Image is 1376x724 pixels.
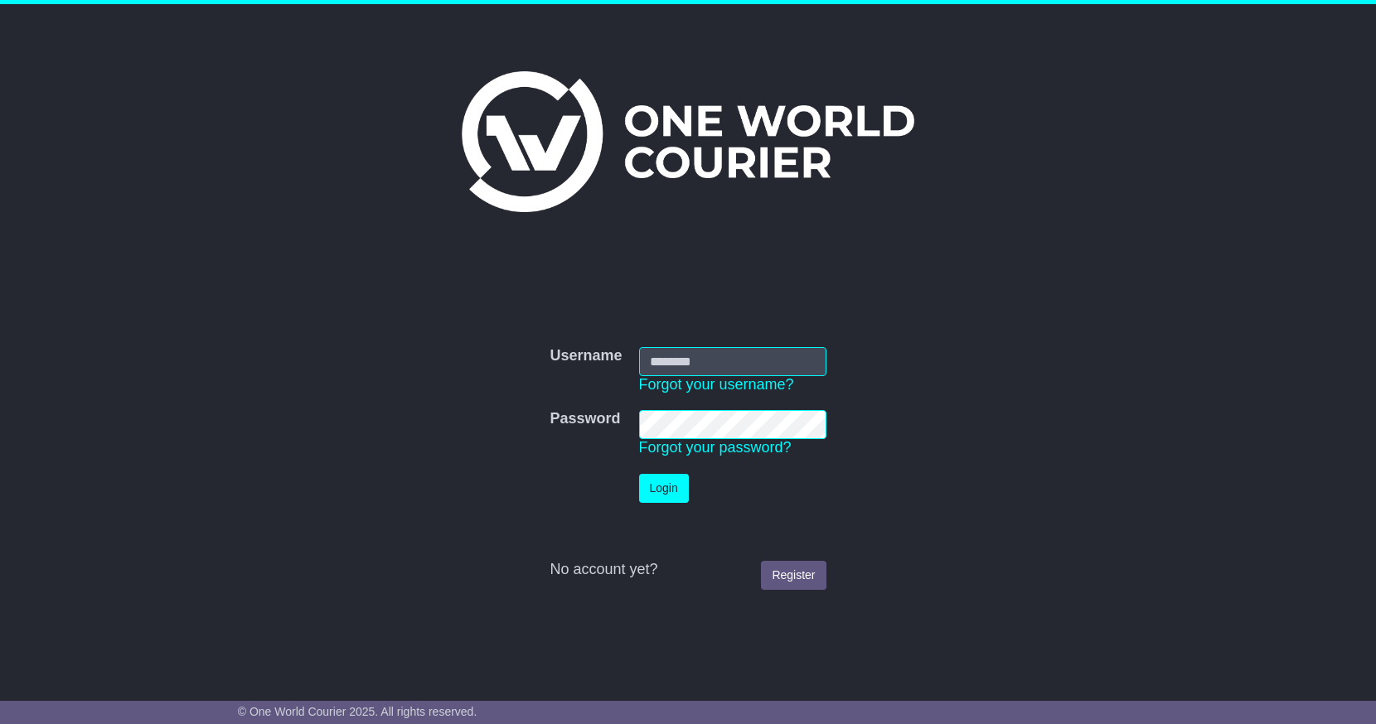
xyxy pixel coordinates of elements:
label: Username [550,347,622,365]
a: Register [761,561,826,590]
label: Password [550,410,620,428]
a: Forgot your username? [639,376,794,393]
a: Forgot your password? [639,439,792,456]
img: One World [462,71,914,212]
button: Login [639,474,689,503]
span: © One World Courier 2025. All rights reserved. [238,705,477,718]
div: No account yet? [550,561,826,579]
